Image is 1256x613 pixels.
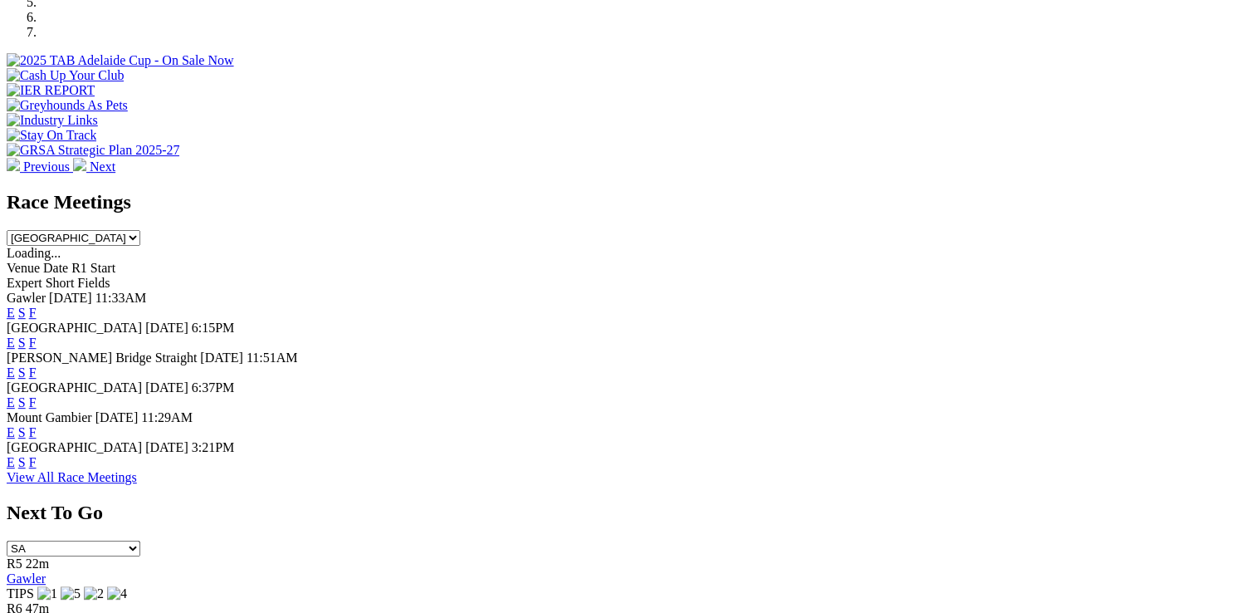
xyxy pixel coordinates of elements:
span: Loading... [7,246,61,260]
img: 2 [84,586,104,601]
a: F [29,336,37,350]
span: [GEOGRAPHIC_DATA] [7,321,142,335]
span: R1 Start [71,261,115,275]
span: [DATE] [145,321,188,335]
span: 11:51AM [247,351,298,365]
h2: Next To Go [7,502,1249,524]
a: E [7,306,15,320]
a: E [7,336,15,350]
a: F [29,365,37,380]
span: Gawler [7,291,46,305]
a: Gawler [7,571,46,586]
img: Cash Up Your Club [7,68,124,83]
a: S [18,425,26,439]
img: 1 [37,586,57,601]
span: Date [43,261,68,275]
span: 11:29AM [141,410,193,424]
a: E [7,425,15,439]
img: GRSA Strategic Plan 2025-27 [7,143,179,158]
img: Stay On Track [7,128,96,143]
span: [DATE] [145,440,188,454]
span: [DATE] [95,410,139,424]
span: 3:21PM [192,440,235,454]
span: [GEOGRAPHIC_DATA] [7,440,142,454]
span: R5 [7,557,22,571]
a: Next [73,159,115,174]
img: chevron-left-pager-white.svg [7,158,20,171]
span: TIPS [7,586,34,601]
span: Venue [7,261,40,275]
span: [GEOGRAPHIC_DATA] [7,380,142,395]
span: 11:33AM [95,291,147,305]
img: Industry Links [7,113,98,128]
a: S [18,395,26,409]
img: chevron-right-pager-white.svg [73,158,86,171]
a: S [18,336,26,350]
a: E [7,455,15,469]
span: Expert [7,276,42,290]
img: 4 [107,586,127,601]
span: [DATE] [145,380,188,395]
span: Mount Gambier [7,410,92,424]
a: Previous [7,159,73,174]
span: [PERSON_NAME] Bridge Straight [7,351,197,365]
img: IER REPORT [7,83,95,98]
a: S [18,306,26,320]
span: [DATE] [49,291,92,305]
img: 5 [61,586,81,601]
a: S [18,455,26,469]
span: Fields [77,276,110,290]
a: View All Race Meetings [7,470,137,484]
a: F [29,425,37,439]
a: E [7,365,15,380]
span: [DATE] [200,351,243,365]
a: F [29,395,37,409]
a: F [29,306,37,320]
a: S [18,365,26,380]
span: 6:37PM [192,380,235,395]
span: 6:15PM [192,321,235,335]
span: Short [46,276,75,290]
img: 2025 TAB Adelaide Cup - On Sale Now [7,53,234,68]
span: Previous [23,159,70,174]
img: Greyhounds As Pets [7,98,128,113]
h2: Race Meetings [7,191,1249,213]
a: F [29,455,37,469]
span: 22m [26,557,49,571]
a: E [7,395,15,409]
span: Next [90,159,115,174]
